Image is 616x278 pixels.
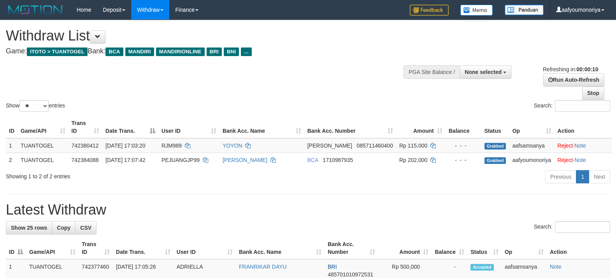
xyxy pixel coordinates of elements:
[307,143,352,149] span: [PERSON_NAME]
[449,156,478,164] div: - - -
[484,157,506,164] span: Grabbed
[6,153,18,167] td: 2
[102,116,158,138] th: Date Trans.: activate to sort column descending
[6,100,65,112] label: Show entries
[52,221,75,234] a: Copy
[509,138,555,153] td: aafsamsanya
[105,143,145,149] span: [DATE] 17:03:20
[449,142,478,150] div: - - -
[399,143,427,149] span: Rp 115.000
[11,225,47,231] span: Show 25 rows
[574,157,586,163] a: Note
[323,157,353,163] span: Copy 1710987935 to clipboard
[26,237,79,259] th: Game/API: activate to sort column ascending
[396,116,446,138] th: Amount: activate to sort column ascending
[545,170,576,183] a: Previous
[484,143,506,150] span: Grabbed
[207,48,222,56] span: BRI
[223,143,242,149] a: YOYON
[18,116,68,138] th: Game/API: activate to sort column ascending
[18,153,68,167] td: TUANTOGEL
[460,5,493,16] img: Button%20Memo.svg
[27,48,88,56] span: ITOTO > TUANTOGEL
[6,116,18,138] th: ID
[543,73,604,86] a: Run Auto-Refresh
[574,143,586,149] a: Note
[174,237,236,259] th: User ID: activate to sort column ascending
[509,153,555,167] td: aafyoumonoriya
[432,237,467,259] th: Balance: activate to sort column ascending
[410,5,449,16] img: Feedback.jpg
[555,116,612,138] th: Action
[57,225,70,231] span: Copy
[378,237,432,259] th: Amount: activate to sort column ascending
[404,65,460,79] div: PGA Site Balance /
[156,48,205,56] span: MANDIRIONLINE
[6,28,403,44] h1: Withdraw List
[399,157,427,163] span: Rp 202.000
[481,116,509,138] th: Status
[505,5,544,15] img: panduan.png
[239,264,287,270] a: FRANRIKAR DAYU
[307,157,318,163] span: BCA
[219,116,304,138] th: Bank Acc. Name: activate to sort column ascending
[328,271,373,278] span: Copy 485701010972531 to clipboard
[547,237,610,259] th: Action
[6,202,610,218] h1: Latest Withdraw
[68,116,103,138] th: Trans ID: activate to sort column ascending
[356,143,393,149] span: Copy 085711460400 to clipboard
[158,116,219,138] th: User ID: activate to sort column ascending
[236,237,325,259] th: Bank Acc. Name: activate to sort column ascending
[18,138,68,153] td: TUANTOGEL
[555,138,612,153] td: ·
[576,66,598,72] strong: 00:00:10
[555,221,610,233] input: Search:
[467,237,502,259] th: Status: activate to sort column ascending
[534,100,610,112] label: Search:
[558,157,573,163] a: Reject
[161,157,200,163] span: PEJUANGJP99
[534,221,610,233] label: Search:
[125,48,154,56] span: MANDIRI
[79,237,113,259] th: Trans ID: activate to sort column ascending
[241,48,251,56] span: ...
[576,170,589,183] a: 1
[555,100,610,112] input: Search:
[550,264,562,270] a: Note
[6,48,403,55] h4: Game: Bank:
[558,143,573,149] a: Reject
[6,169,251,180] div: Showing 1 to 2 of 2 entries
[325,237,378,259] th: Bank Acc. Number: activate to sort column ascending
[6,138,18,153] td: 1
[105,48,123,56] span: BCA
[161,143,182,149] span: RJM989
[224,48,239,56] span: BNI
[470,264,494,271] span: Accepted
[80,225,91,231] span: CSV
[582,86,604,100] a: Stop
[460,65,511,79] button: None selected
[446,116,481,138] th: Balance
[502,237,547,259] th: Op: activate to sort column ascending
[72,157,99,163] span: 742384088
[509,116,555,138] th: Op: activate to sort column ascending
[19,100,49,112] select: Showentries
[543,66,598,72] span: Refreshing in:
[304,116,396,138] th: Bank Acc. Number: activate to sort column ascending
[75,221,97,234] a: CSV
[6,4,65,16] img: MOTION_logo.png
[6,237,26,259] th: ID: activate to sort column descending
[6,221,52,234] a: Show 25 rows
[555,153,612,167] td: ·
[589,170,610,183] a: Next
[328,264,337,270] span: BRI
[72,143,99,149] span: 742380412
[113,237,174,259] th: Date Trans.: activate to sort column ascending
[223,157,267,163] a: [PERSON_NAME]
[465,69,502,75] span: None selected
[105,157,145,163] span: [DATE] 17:07:42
